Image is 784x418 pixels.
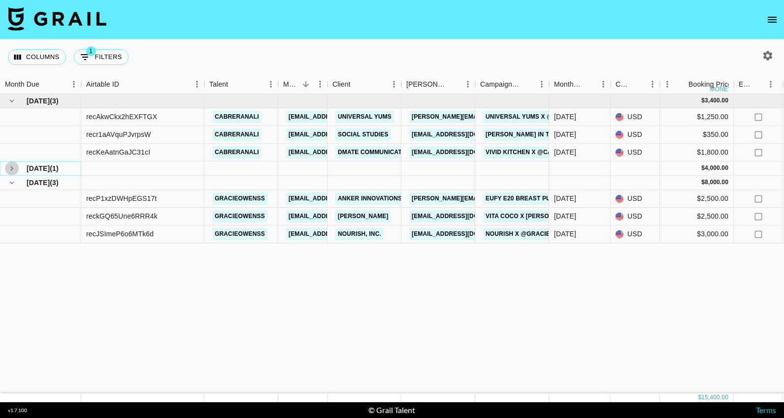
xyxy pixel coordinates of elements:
[675,77,688,91] button: Sort
[228,77,242,91] button: Sort
[460,77,475,92] button: Menu
[8,7,106,31] img: Grail Talent
[212,193,267,205] a: gracieowenss
[212,146,261,159] a: cabreranali
[286,193,447,205] a: [EMAIL_ADDRESS][PERSON_NAME][DOMAIN_NAME]
[406,75,447,94] div: [PERSON_NAME]
[212,228,267,240] a: gracieowenss
[335,129,391,141] a: Social Studies
[209,75,228,94] div: Talent
[27,96,50,106] span: [DATE]
[660,108,734,126] div: $1,250.00
[483,129,637,141] a: [PERSON_NAME] in the Box x Sour Patch Kids
[756,405,776,415] a: Terms
[660,225,734,243] div: $3,000.00
[409,210,520,223] a: [EMAIL_ADDRESS][DOMAIN_NAME]
[313,77,327,92] button: Menu
[368,405,415,415] div: © Grail Talent
[752,77,766,91] button: Sort
[596,77,611,92] button: Menu
[611,75,660,94] div: Currency
[278,75,327,94] div: Manager
[39,77,53,91] button: Sort
[554,75,582,94] div: Month Due
[554,193,576,203] div: Aug '25
[701,178,705,187] div: $
[660,208,734,225] div: $2,500.00
[660,77,675,92] button: Menu
[27,163,50,173] span: [DATE]
[483,146,590,159] a: VIVID KITCHEN x @cabreranali
[5,94,19,108] button: hide children
[611,208,660,225] div: USD
[710,86,732,92] div: money
[286,210,447,223] a: [EMAIL_ADDRESS][PERSON_NAME][DOMAIN_NAME]
[409,129,520,141] a: [EMAIL_ADDRESS][DOMAIN_NAME]
[554,211,576,221] div: Aug '25
[734,75,783,94] div: Expenses: Remove Commission?
[50,163,59,173] span: ( 1 )
[86,75,119,94] div: Airtable ID
[335,210,391,223] a: [PERSON_NAME]
[335,193,430,205] a: Anker Innovations Limited
[409,111,570,123] a: [PERSON_NAME][EMAIL_ADDRESS][DOMAIN_NAME]
[86,112,157,122] div: recAkwCkx2hEXFTGX
[701,96,705,105] div: $
[554,229,576,239] div: Aug '25
[762,10,782,30] button: open drawer
[335,111,394,123] a: Universal Yums
[190,77,204,92] button: Menu
[50,96,59,106] span: ( 3 )
[283,75,299,94] div: Manager
[66,77,81,92] button: Menu
[582,77,596,91] button: Sort
[660,126,734,144] div: $350.00
[86,229,154,239] div: recJSImeP6o6MTk6d
[611,144,660,161] div: USD
[86,211,158,221] div: reckGQ65Une6RRR4k
[8,407,27,414] div: v 1.7.100
[554,129,576,139] div: Jun '25
[549,75,611,94] div: Month Due
[705,96,728,105] div: 3,400.00
[50,178,59,188] span: ( 3 )
[204,75,278,94] div: Talent
[286,129,447,141] a: [EMAIL_ADDRESS][PERSON_NAME][DOMAIN_NAME]
[483,193,620,205] a: Eufy E20 Breast Pump x [PERSON_NAME]
[645,77,660,92] button: Menu
[554,147,576,157] div: Jun '25
[332,75,351,94] div: Client
[27,178,50,188] span: [DATE]
[409,228,520,240] a: [EMAIL_ADDRESS][DOMAIN_NAME]
[8,49,66,65] button: Select columns
[701,393,728,402] div: 15,400.00
[705,164,728,172] div: 4,000.00
[299,77,313,91] button: Sort
[521,77,534,91] button: Sort
[483,111,599,123] a: Universal Yums x @cabreranali
[611,225,660,243] div: USD
[327,75,401,94] div: Client
[475,75,549,94] div: Campaign (Type)
[701,164,705,172] div: $
[263,77,278,92] button: Menu
[212,111,261,123] a: cabreranali
[5,161,19,175] button: see children
[286,111,447,123] a: [EMAIL_ADDRESS][PERSON_NAME][DOMAIN_NAME]
[86,193,157,203] div: recP1xzDWHpEGS17t
[409,146,520,159] a: [EMAIL_ADDRESS][DOMAIN_NAME]
[86,147,150,157] div: recKeAatnGaJC31cI
[401,75,475,94] div: Booker
[409,193,671,205] a: [PERSON_NAME][EMAIL_ADDRESS][PERSON_NAME][PERSON_NAME][DOMAIN_NAME]
[611,190,660,208] div: USD
[698,393,701,402] div: $
[5,176,19,190] button: hide children
[351,77,364,91] button: Sort
[212,210,267,223] a: gracieowenss
[483,210,579,223] a: Vita Coco x [PERSON_NAME]
[5,75,39,94] div: Month Due
[660,144,734,161] div: $1,800.00
[705,178,728,187] div: 8,000.00
[763,77,778,92] button: Menu
[554,112,576,122] div: Jun '25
